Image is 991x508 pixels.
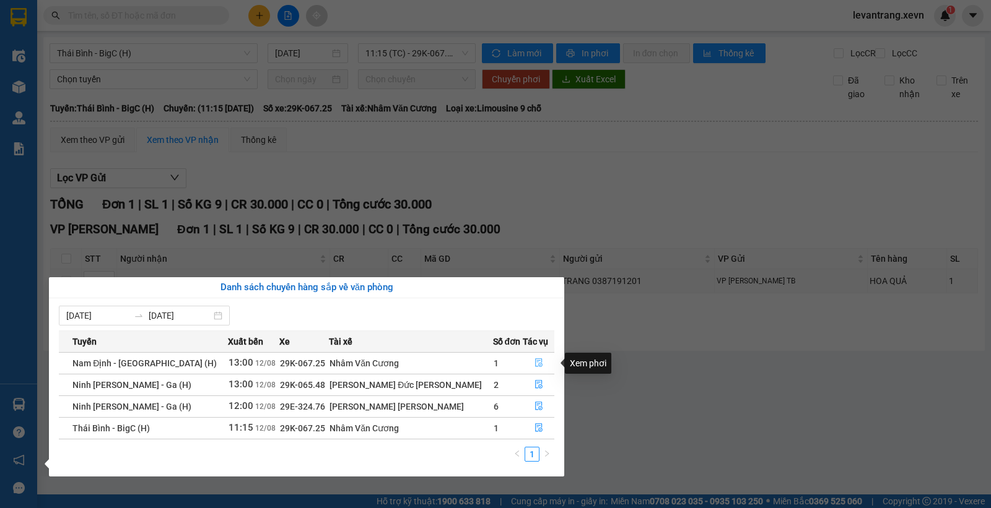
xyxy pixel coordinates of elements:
span: Số đơn [493,335,521,348]
span: Thái Bình - BigC (H) [72,423,150,433]
input: Từ ngày [66,309,129,322]
span: 11:15 [229,422,253,433]
div: [PERSON_NAME] Đức [PERSON_NAME] [330,378,492,392]
span: 29E-324.76 [280,402,325,411]
div: Danh sách chuyến hàng sắp về văn phòng [59,280,554,295]
span: 1 [494,358,499,368]
button: file-done [523,418,554,438]
button: right [539,447,554,462]
span: 13:00 [229,379,253,390]
span: file-done [535,380,543,390]
span: 12/08 [255,359,276,368]
div: Xem phơi [565,353,611,374]
li: Next Page [539,447,554,462]
span: Ninh [PERSON_NAME] - Ga (H) [72,402,191,411]
button: file-done [523,375,554,395]
span: Xe [279,335,290,348]
span: left [513,450,521,457]
span: 13:00 [229,357,253,368]
span: Tác vụ [523,335,548,348]
span: Xuất bến [228,335,263,348]
span: to [134,311,144,321]
span: Tài xế [329,335,352,348]
span: 6 [494,402,499,411]
span: file-done [535,358,543,368]
span: Nam Định - [GEOGRAPHIC_DATA] (H) [72,358,217,368]
input: Đến ngày [149,309,211,322]
span: 2 [494,380,499,390]
span: 29K-067.25 [280,423,325,433]
span: Ninh [PERSON_NAME] - Ga (H) [72,380,191,390]
button: left [510,447,525,462]
span: 29K-067.25 [280,358,325,368]
span: file-done [535,402,543,411]
span: file-done [535,423,543,433]
span: 1 [494,423,499,433]
button: file-done [523,397,554,416]
div: Nhâm Văn Cương [330,356,492,370]
span: right [543,450,551,457]
span: 12/08 [255,424,276,433]
span: 12/08 [255,402,276,411]
span: swap-right [134,311,144,321]
li: Previous Page [510,447,525,462]
span: 12:00 [229,400,253,411]
span: 12/08 [255,381,276,389]
span: 29K-065.48 [280,380,325,390]
span: Tuyến [72,335,97,348]
div: [PERSON_NAME] [PERSON_NAME] [330,400,492,413]
li: 1 [525,447,539,462]
button: file-done [523,353,554,373]
div: Nhâm Văn Cương [330,421,492,435]
a: 1 [525,447,539,461]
